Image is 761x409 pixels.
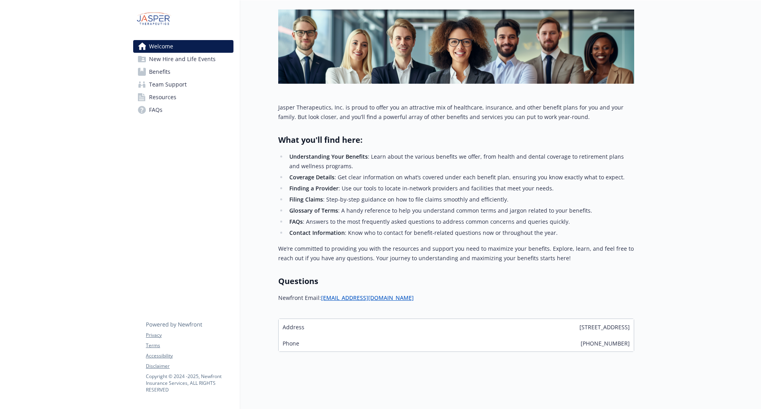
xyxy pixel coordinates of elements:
strong: FAQs [289,218,303,225]
li: : Answers to the most frequently asked questions to address common concerns and queries quickly. [287,217,634,227]
span: Team Support [149,78,187,91]
span: New Hire and Life Events [149,53,216,65]
a: FAQs [133,104,233,116]
a: Resources [133,91,233,104]
span: Phone [283,339,299,348]
a: Benefits [133,65,233,78]
p: Newfront Email: [278,293,634,303]
h2: What you'll find here: [278,134,634,146]
span: [STREET_ADDRESS] [579,323,630,331]
li: : A handy reference to help you understand common terms and jargon related to your benefits. [287,206,634,215]
strong: Contact Information [289,229,345,236]
span: Benefits [149,65,170,78]
li: : Use our tools to locate in-network providers and facilities that meet your needs. [287,184,634,193]
li: : Get clear information on what’s covered under each benefit plan, ensuring you know exactly what... [287,173,634,182]
strong: Understanding Your Benefits [289,153,368,160]
li: : Learn about the various benefits we offer, from health and dental coverage to retirement plans ... [287,152,634,171]
li: : Step-by-step guidance on how to file claims smoothly and efficiently. [287,195,634,204]
a: Disclaimer [146,363,233,370]
strong: Glossary of Terms [289,207,338,214]
span: Resources [149,91,176,104]
a: Team Support [133,78,233,91]
a: Welcome [133,40,233,53]
strong: Filing Claims [289,196,323,203]
h2: Questions [278,276,634,287]
p: Copyright © 2024 - 2025 , Newfront Insurance Services, ALL RIGHTS RESERVED [146,373,233,393]
strong: Coverage Details [289,173,335,181]
a: Privacy [146,332,233,339]
span: [PHONE_NUMBER] [581,339,630,348]
a: Accessibility [146,352,233,359]
img: overview page banner [278,10,634,84]
span: Welcome [149,40,173,53]
p: Jasper Therapeutics, Inc. is proud to offer you an attractive mix of healthcare, insurance, and o... [278,103,634,122]
strong: Finding a Provider [289,184,338,192]
p: We’re committed to providing you with the resources and support you need to maximize your benefit... [278,244,634,263]
li: : Know who to contact for benefit-related questions now or throughout the year. [287,228,634,238]
a: Terms [146,342,233,349]
span: Address [283,323,304,331]
a: [EMAIL_ADDRESS][DOMAIN_NAME] [321,294,414,301]
a: New Hire and Life Events [133,53,233,65]
span: FAQs [149,104,163,116]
